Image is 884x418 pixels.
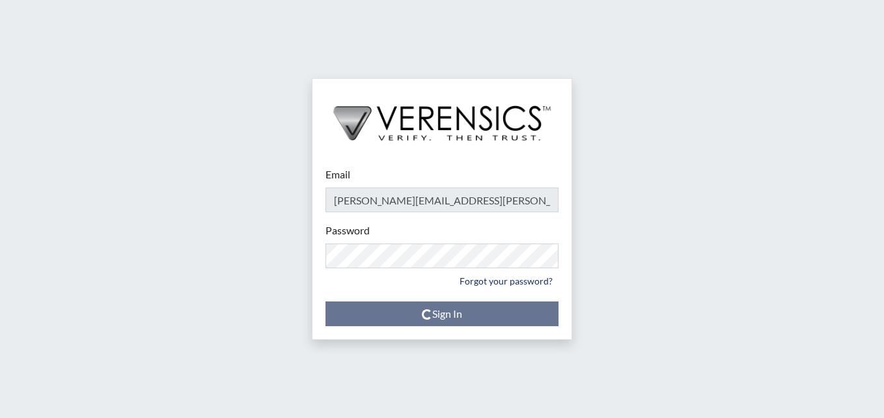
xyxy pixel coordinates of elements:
[325,188,559,212] input: Email
[325,167,350,182] label: Email
[312,79,572,154] img: logo-wide-black.2aad4157.png
[454,271,559,291] a: Forgot your password?
[325,223,370,238] label: Password
[325,301,559,326] button: Sign In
